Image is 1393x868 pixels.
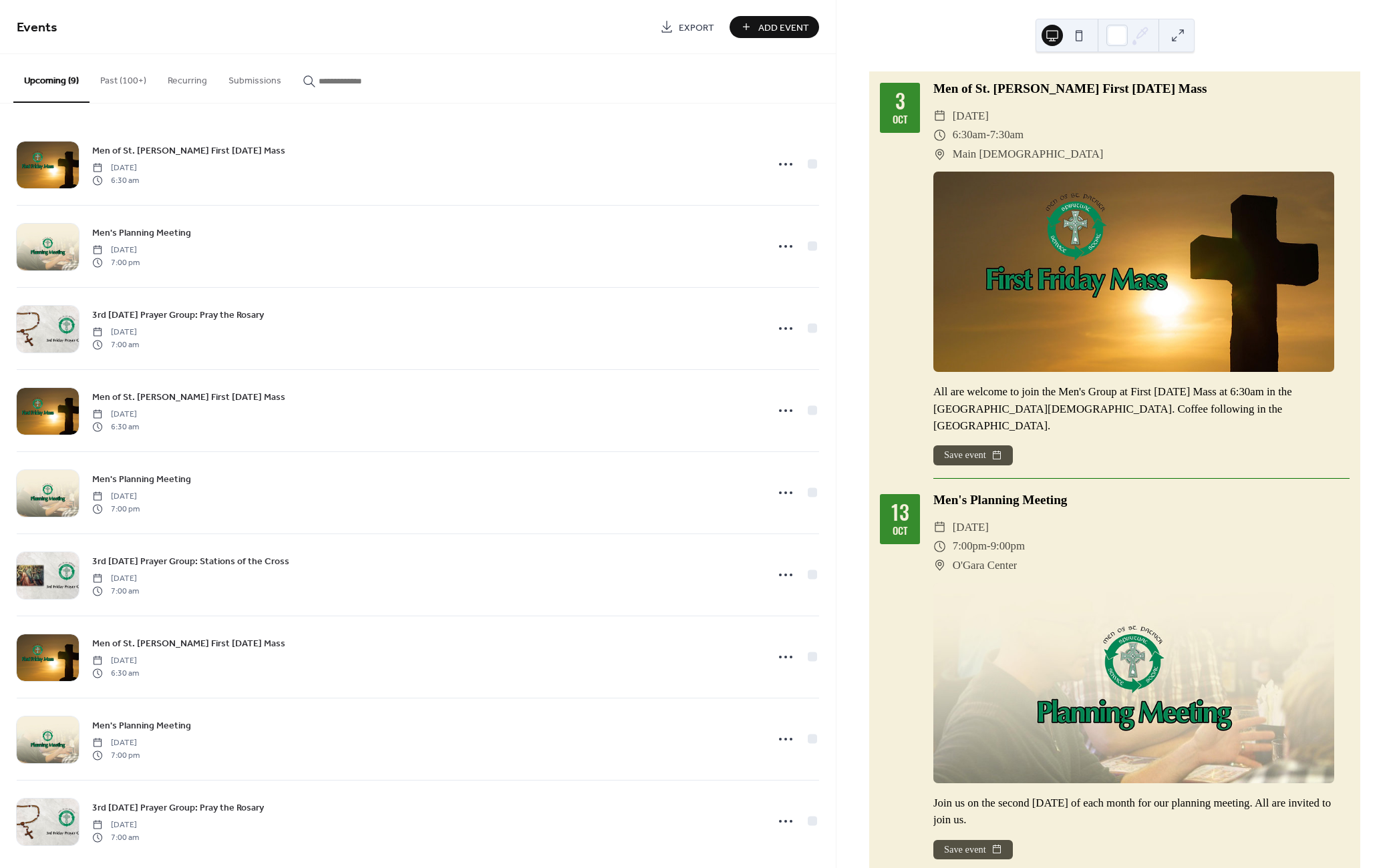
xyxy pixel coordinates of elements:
span: [DATE] [92,737,140,749]
span: Men of St. [PERSON_NAME] First [DATE] Mass [92,637,285,651]
span: 7:00 pm [92,256,140,268]
span: O'Gara Center [953,556,1018,576]
span: 7:30am [990,126,1024,145]
div: Men of St. [PERSON_NAME] First [DATE] Mass [933,79,1350,99]
a: Men's Planning Meeting [92,718,191,733]
button: Save event [933,840,1013,860]
span: - [987,537,991,556]
button: Add Event [730,16,819,38]
span: Main [DEMOGRAPHIC_DATA] [953,145,1104,164]
span: 3rd [DATE] Prayer Group: Pray the Rosary [92,308,264,322]
span: 7:00pm [953,537,987,556]
span: [DATE] [92,327,139,339]
span: Men of St. [PERSON_NAME] First [DATE] Mass [92,144,285,158]
div: 3 [895,91,905,111]
button: Upcoming (9) [13,54,90,103]
span: [DATE] [92,655,139,667]
div: All are welcome to join the Men's Group at First [DATE] Mass at 6:30am in the [GEOGRAPHIC_DATA][D... [933,383,1350,434]
a: 3rd [DATE] Prayer Group: Stations of the Cross [92,554,289,569]
span: 6:30 am [92,174,139,186]
a: Export [650,16,724,38]
span: 3rd [DATE] Prayer Group: Pray the Rosary [92,801,264,815]
div: Oct [893,114,907,124]
span: Men's Planning Meeting [92,226,191,240]
div: Men's Planning Meeting [933,491,1350,510]
span: 6:30am [953,126,986,145]
span: [DATE] [953,107,989,126]
div: ​ [933,556,946,576]
button: Past (100+) [90,54,157,101]
a: 3rd [DATE] Prayer Group: Pray the Rosary [92,307,264,322]
div: Oct [893,525,907,535]
a: Men of St. [PERSON_NAME] First [DATE] Mass [92,636,285,651]
span: 7:00 am [92,585,139,597]
span: Men of St. [PERSON_NAME] First [DATE] Mass [92,391,285,405]
div: ​ [933,126,946,145]
span: 7:00 am [92,339,139,351]
span: Export [679,21,714,35]
span: 3rd [DATE] Prayer Group: Stations of the Cross [92,555,289,569]
div: ​ [933,107,946,126]
span: Men's Planning Meeting [92,719,191,733]
div: ​ [933,145,946,164]
span: [DATE] [92,573,139,585]
button: Save event [933,445,1013,465]
span: 7:00 pm [92,503,140,515]
a: 3rd [DATE] Prayer Group: Pray the Rosary [92,800,264,815]
span: [DATE] [92,491,140,503]
span: 6:30 am [92,421,139,433]
span: 7:00 pm [92,749,140,761]
a: Men of St. [PERSON_NAME] First [DATE] Mass [92,389,285,405]
button: Submissions [218,54,292,101]
span: [DATE] [92,409,139,421]
div: Join us on the second [DATE] of each month for our planning meeting. All are invited to join us. [933,795,1350,828]
a: Men of St. [PERSON_NAME] First [DATE] Mass [92,143,285,158]
a: Men's Planning Meeting [92,471,191,487]
span: [DATE] [92,819,139,831]
span: [DATE] [953,518,989,537]
span: Add Event [758,21,809,35]
div: 13 [891,502,909,522]
span: 9:00pm [991,537,1025,556]
button: Recurring [157,54,218,101]
a: Men's Planning Meeting [92,225,191,240]
span: 7:00 am [92,831,139,843]
span: Men's Planning Meeting [92,473,191,487]
span: [DATE] [92,244,140,256]
div: ​ [933,518,946,537]
span: - [986,126,990,145]
span: [DATE] [92,162,139,174]
span: Events [17,15,57,41]
span: 6:30 am [92,667,139,679]
div: ​ [933,537,946,556]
